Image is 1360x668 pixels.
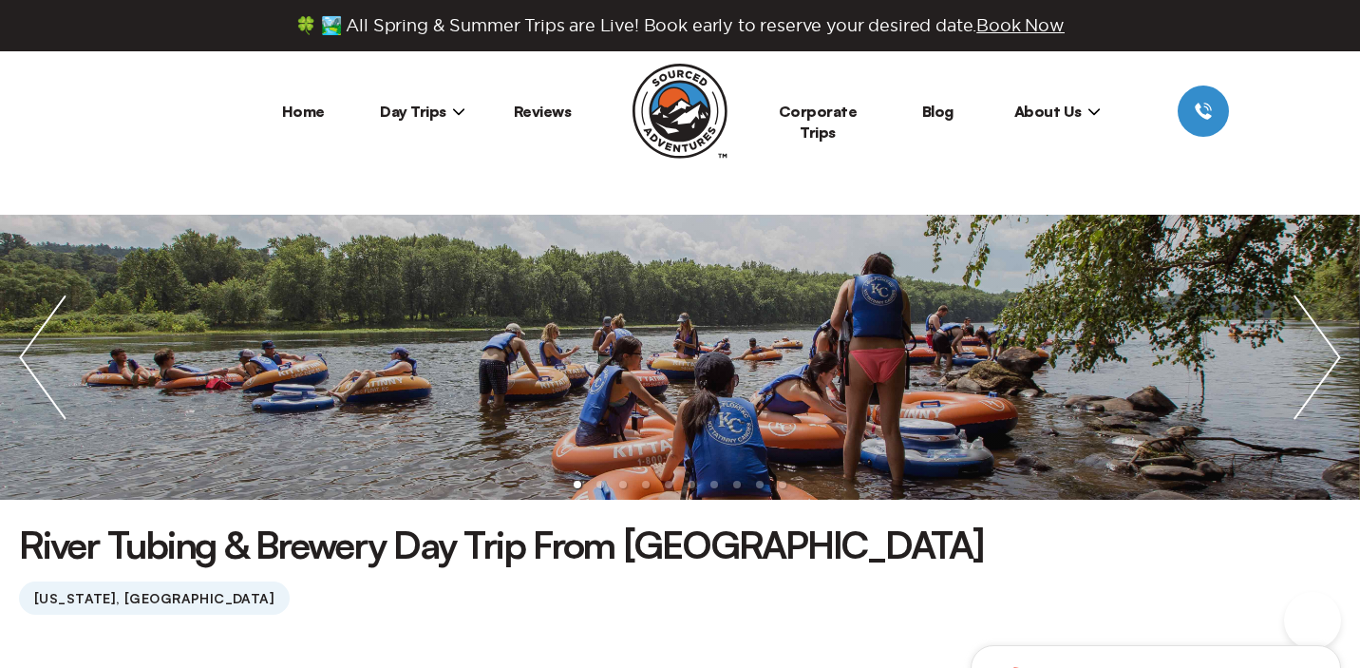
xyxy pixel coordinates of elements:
img: Sourced Adventures company logo [633,64,727,159]
li: slide item 8 [733,481,741,488]
li: slide item 7 [710,481,718,488]
span: 🍀 🏞️ All Spring & Summer Trips are Live! Book early to reserve your desired date. [295,15,1065,36]
h1: River Tubing & Brewery Day Trip From [GEOGRAPHIC_DATA] [19,519,984,570]
li: slide item 2 [596,481,604,488]
span: Book Now [976,16,1065,34]
a: Home [282,102,325,121]
span: Day Trips [380,102,465,121]
span: [US_STATE], [GEOGRAPHIC_DATA] [19,582,290,615]
span: About Us [1014,102,1101,121]
a: Reviews [514,102,572,121]
img: next slide / item [1275,215,1360,500]
li: slide item 3 [619,481,627,488]
li: slide item 5 [665,481,672,488]
iframe: Help Scout Beacon - Open [1284,592,1341,649]
li: slide item 1 [574,481,581,488]
a: Corporate Trips [779,102,858,142]
li: slide item 9 [756,481,764,488]
li: slide item 6 [688,481,695,488]
a: Blog [922,102,954,121]
li: slide item 4 [642,481,650,488]
li: slide item 10 [779,481,786,488]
